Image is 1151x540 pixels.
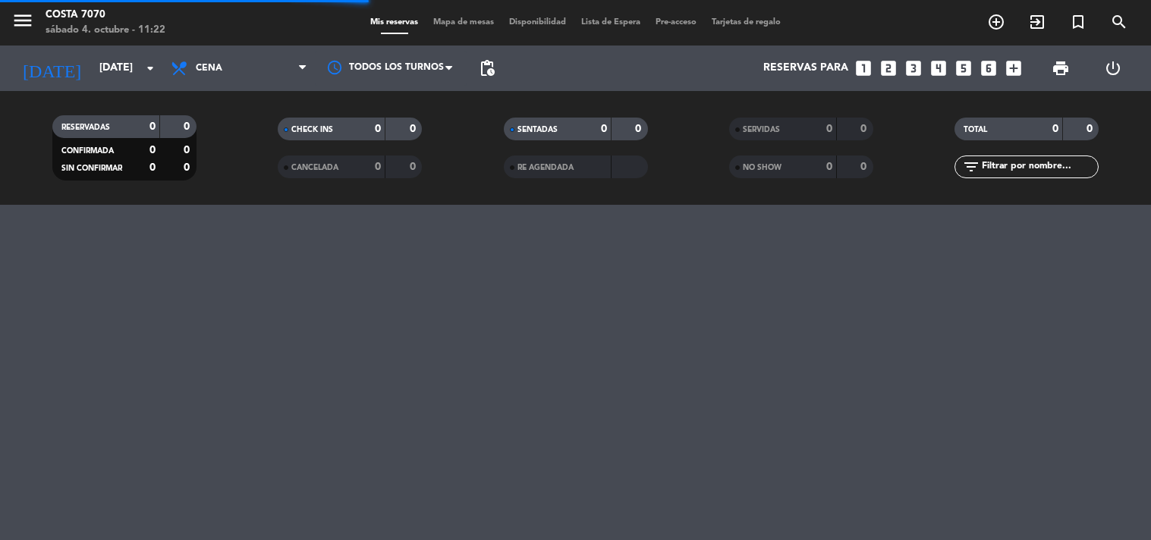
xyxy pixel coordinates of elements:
span: SENTADAS [517,126,558,133]
strong: 0 [149,145,156,155]
span: NO SHOW [743,164,781,171]
span: Mis reservas [363,18,426,27]
i: search [1110,13,1128,31]
span: print [1052,59,1070,77]
i: looks_4 [929,58,948,78]
i: looks_one [854,58,873,78]
span: Reservas para [763,62,848,74]
i: menu [11,9,34,32]
span: Lista de Espera [574,18,648,27]
strong: 0 [149,121,156,132]
i: exit_to_app [1028,13,1046,31]
i: filter_list [962,158,980,176]
span: TOTAL [964,126,987,133]
span: CHECK INS [291,126,333,133]
strong: 0 [410,162,419,172]
span: RESERVADAS [61,124,110,131]
i: looks_5 [954,58,973,78]
span: CONFIRMADA [61,147,114,155]
span: Disponibilidad [502,18,574,27]
span: SIN CONFIRMAR [61,165,122,172]
span: Pre-acceso [648,18,704,27]
i: add_circle_outline [987,13,1005,31]
span: CANCELADA [291,164,338,171]
strong: 0 [184,162,193,173]
strong: 0 [826,162,832,172]
strong: 0 [860,162,870,172]
i: arrow_drop_down [141,59,159,77]
strong: 0 [184,121,193,132]
strong: 0 [1052,124,1058,134]
i: [DATE] [11,52,92,85]
i: power_settings_new [1104,59,1122,77]
strong: 0 [1087,124,1096,134]
span: RE AGENDADA [517,164,574,171]
i: looks_two [879,58,898,78]
span: Cena [196,63,222,74]
strong: 0 [375,162,381,172]
div: LOG OUT [1087,46,1140,91]
strong: 0 [410,124,419,134]
i: looks_6 [979,58,998,78]
strong: 0 [826,124,832,134]
strong: 0 [860,124,870,134]
strong: 0 [635,124,644,134]
span: Tarjetas de regalo [704,18,788,27]
input: Filtrar por nombre... [980,159,1098,175]
strong: 0 [375,124,381,134]
span: pending_actions [478,59,496,77]
span: Mapa de mesas [426,18,502,27]
i: add_box [1004,58,1024,78]
strong: 0 [184,145,193,155]
i: turned_in_not [1069,13,1087,31]
i: looks_3 [904,58,923,78]
div: sábado 4. octubre - 11:22 [46,23,165,38]
strong: 0 [601,124,607,134]
strong: 0 [149,162,156,173]
span: SERVIDAS [743,126,780,133]
div: Costa 7070 [46,8,165,23]
button: menu [11,9,34,37]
